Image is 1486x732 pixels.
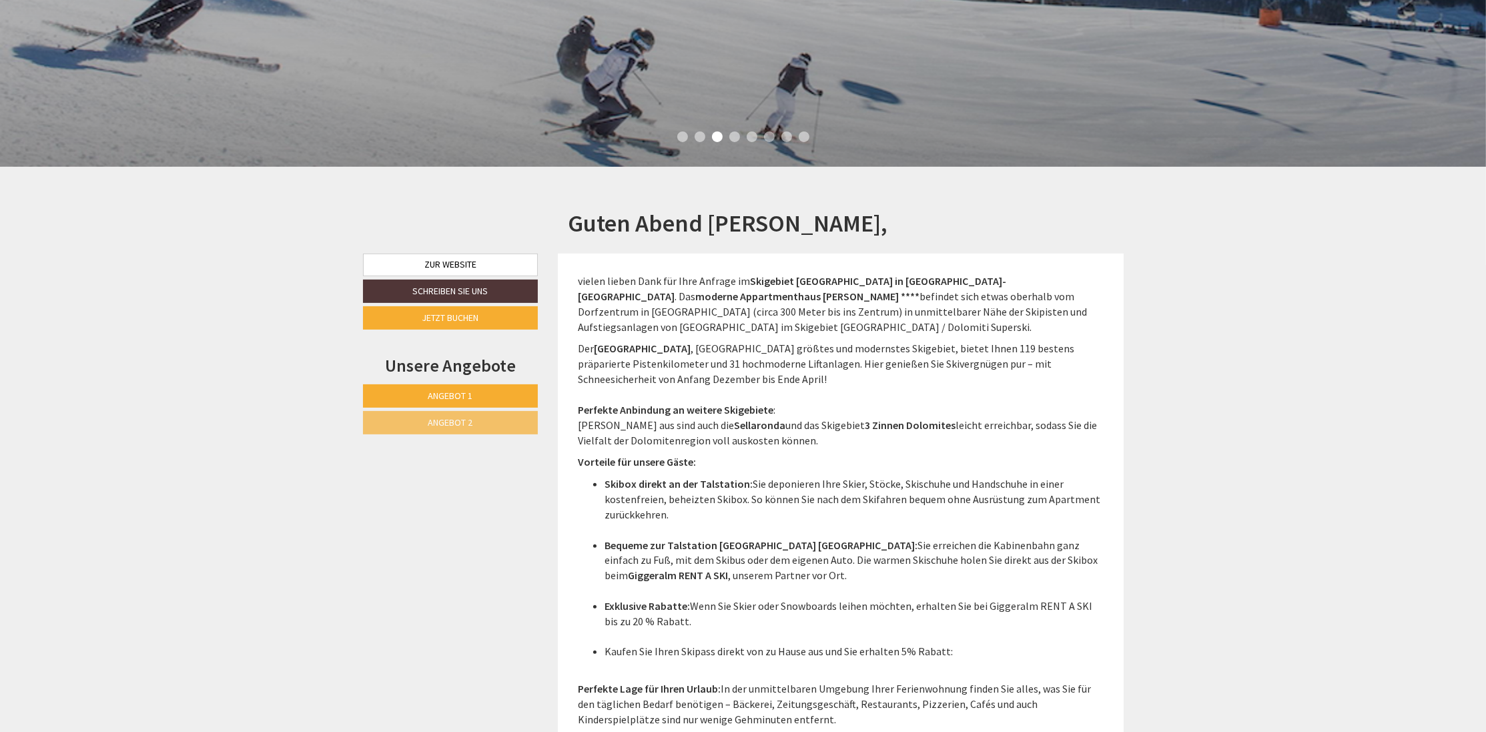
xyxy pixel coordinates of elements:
strong: Vorteile für unsere Gäste: [578,455,696,468]
p: vielen lieben Dank für Ihre Anfrage im . Das befindet sich etwas oberhalb vom Dorfzentrum in [GEO... [578,274,1104,334]
li: Kaufen Sie Ihren Skipass direkt von zu Hause aus und Sie erhalten 5% Rabatt: [605,644,1104,675]
strong: Perfekte Anbindung an weitere Skigebiete [578,403,773,416]
strong: [GEOGRAPHIC_DATA] [594,342,691,355]
strong: Perfekte Lage für Ihren Urlaub: [578,682,721,695]
strong: Skigebiet [GEOGRAPHIC_DATA] in [GEOGRAPHIC_DATA]-[GEOGRAPHIC_DATA] [578,274,1006,303]
div: [DATE] [239,11,287,33]
span: Angebot 2 [428,416,472,428]
a: Jetzt buchen [363,306,538,330]
strong: Exklusive Rabatte: [605,599,690,613]
h1: Guten Abend [PERSON_NAME], [568,210,887,237]
div: Appartements [PERSON_NAME] [21,39,206,50]
strong: Sellaronda [734,418,785,432]
div: Unsere Angebote [363,353,538,378]
li: Sie deponieren Ihre Skier, Stöcke, Skischuhe und Handschuhe in einer kostenfreien, beheizten Skib... [605,476,1104,537]
small: 20:32 [21,65,206,75]
a: Zur Website [363,254,538,276]
li: Sie erreichen die Kabinenbahn ganz einfach zu Fuß, mit dem Skibus oder dem eigenen Auto. Die warm... [605,538,1104,599]
li: Wenn Sie Skier oder Snowboards leihen möchten, erhalten Sie bei Giggeralm RENT A SKI bis zu 20 % ... [605,599,1104,645]
button: Senden [454,352,526,375]
strong: Skibox direkt an der Talstation: [605,477,753,490]
p: Der , [GEOGRAPHIC_DATA] größtes und modernstes Skigebiet, bietet Ihnen 119 bestens präparierte Pi... [578,341,1104,448]
div: Guten Tag, wie können wir Ihnen helfen? [11,37,213,77]
p: In der unmittelbaren Umgebung Ihrer Ferienwohnung finden Sie alles, was Sie für den täglichen Bed... [578,681,1104,727]
strong: moderne Appartmenthaus [PERSON_NAME] **** [695,290,919,303]
a: Schreiben Sie uns [363,280,538,303]
strong: 3 Zinnen Dolomites [865,418,956,432]
span: Angebot 1 [428,390,472,402]
strong: Giggeralm RENT A SKI [628,569,728,582]
strong: Bequeme zur Talstation [GEOGRAPHIC_DATA] [GEOGRAPHIC_DATA]: [605,538,917,552]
